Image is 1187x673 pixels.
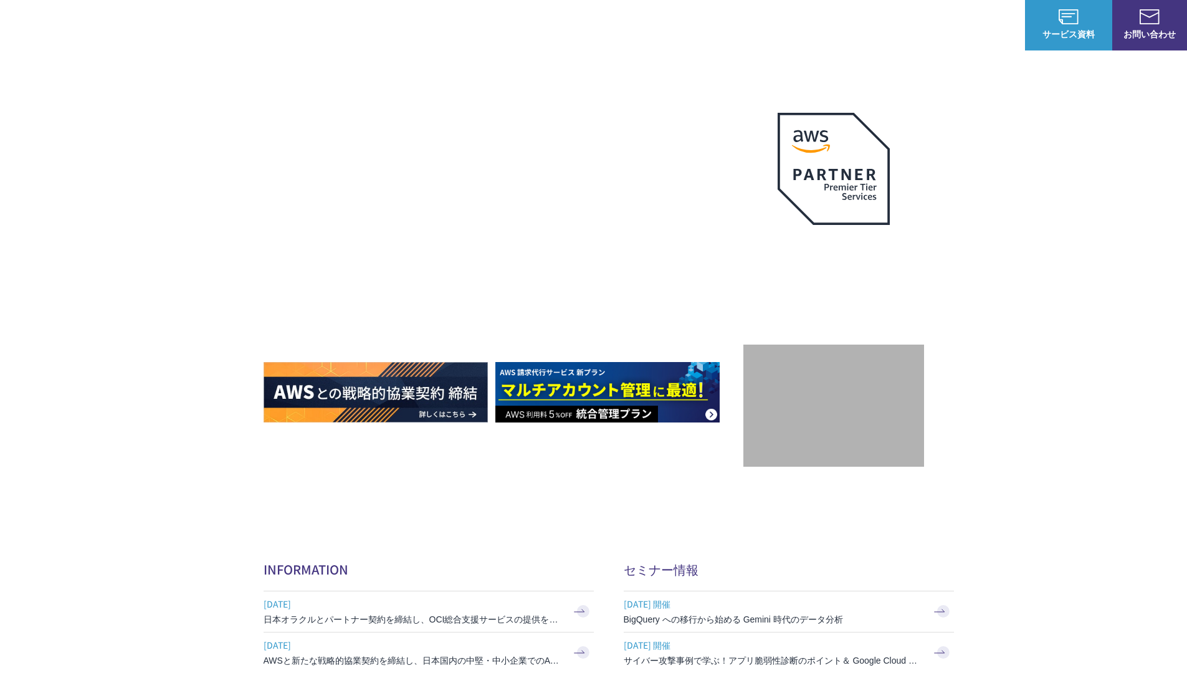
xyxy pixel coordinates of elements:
[624,613,923,626] h3: BigQuery への移行から始める Gemini 時代のデータ分析
[624,654,923,667] h3: サイバー攻撃事例で学ぶ！アプリ脆弱性診断のポイント＆ Google Cloud セキュリティ対策
[778,113,890,225] img: AWSプレミアティアサービスパートナー
[978,19,1013,32] a: ログイン
[264,654,563,667] h3: AWSと新たな戦略的協業契約を締結し、日本国内の中堅・中小企業でのAWS活用を加速
[649,19,696,32] p: サービス
[846,19,880,32] a: 導入事例
[19,10,234,40] a: AWS総合支援サービス C-Chorus NHN テコラスAWS総合支援サービス
[594,19,624,32] p: 強み
[264,632,594,673] a: [DATE] AWSと新たな戦略的協業契約を締結し、日本国内の中堅・中小企業でのAWS活用を加速
[624,591,954,632] a: [DATE] 開催 BigQuery への移行から始める Gemini 時代のデータ分析
[763,240,905,288] p: 最上位プレミアティア サービスパートナー
[143,12,234,38] span: NHN テコラス AWS総合支援サービス
[721,19,821,32] p: 業種別ソリューション
[768,363,899,454] img: 契約件数
[624,632,954,673] a: [DATE] 開催 サイバー攻撃事例で学ぶ！アプリ脆弱性診断のポイント＆ Google Cloud セキュリティ対策
[264,138,743,193] p: AWSの導入からコスト削減、 構成・運用の最適化からデータ活用まで 規模や業種業態を問わない マネージドサービスで
[1059,9,1079,24] img: AWS総合支援サービス C-Chorus サービス資料
[624,636,923,654] span: [DATE] 開催
[264,613,563,626] h3: 日本オラクルとパートナー契約を締結し、OCI総合支援サービスの提供を開始
[624,560,954,578] h2: セミナー情報
[1140,9,1160,24] img: お問い合わせ
[264,636,563,654] span: [DATE]
[819,240,847,258] em: AWS
[264,560,594,578] h2: INFORMATION
[1025,27,1112,41] span: サービス資料
[905,19,953,32] p: ナレッジ
[264,591,594,632] a: [DATE] 日本オラクルとパートナー契約を締結し、OCI総合支援サービスの提供を開始
[1112,27,1187,41] span: お問い合わせ
[495,362,720,422] img: AWS請求代行サービス 統合管理プラン
[264,362,488,422] img: AWSとの戦略的協業契約 締結
[624,594,923,613] span: [DATE] 開催
[264,205,743,325] h1: AWS ジャーニーの 成功を実現
[264,594,563,613] span: [DATE]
